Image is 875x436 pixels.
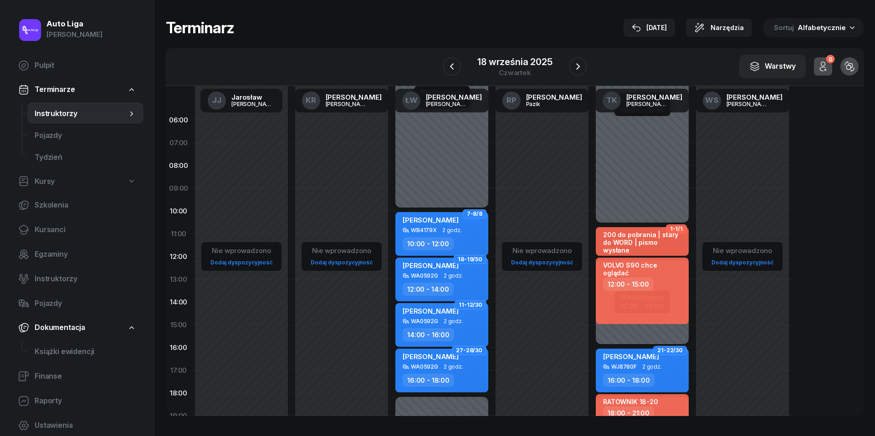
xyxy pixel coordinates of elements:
div: [PERSON_NAME] [426,94,482,101]
span: Sortuj [774,22,796,34]
div: WA0592G [411,364,438,370]
div: 14:00 [166,291,191,314]
a: Pojazdy [11,293,143,314]
span: [PERSON_NAME] [403,261,459,270]
div: 16:00 - 18:00 [403,374,454,387]
div: [PERSON_NAME] [727,94,783,101]
span: Pojazdy [35,298,136,309]
div: [PERSON_NAME] [727,101,770,107]
span: Dokumentacja [35,322,85,334]
span: Narzędzia [711,22,744,33]
a: RP[PERSON_NAME]Pazik [495,89,589,112]
span: 2 godz. [444,273,463,279]
span: Instruktorzy [35,108,127,120]
span: 27-28/30 [456,350,482,351]
a: Terminarze [11,79,143,100]
span: WS [705,96,718,104]
span: Raporty [35,395,136,407]
a: Dodaj dyspozycyjność [507,257,577,268]
a: Pulpit [11,55,143,76]
div: Pazik [526,101,570,107]
span: 2 godz. [642,364,662,370]
div: [PERSON_NAME] [626,101,670,107]
span: Finanse [35,370,136,382]
button: Nie wprowadzonoDodaj dyspozycyjność [507,243,577,270]
span: Kursanci [35,224,136,236]
div: 10:00 [166,200,191,223]
div: 12:00 - 15:00 [603,278,654,291]
div: Nie wprowadzono [507,245,577,257]
a: Dodaj dyspozycyjność [207,257,276,268]
span: ŁW [405,96,418,104]
span: 18-19/50 [458,259,482,260]
div: 11:00 [166,223,191,245]
button: Nie wprowadzonoDodaj dyspozycyjność [708,243,777,270]
button: [DATE] [624,19,675,37]
span: Tydzień [35,152,136,163]
a: Szkolenia [11,194,143,216]
span: 11-12/30 [459,304,482,306]
span: RP [507,96,517,104]
div: 09:00 [166,177,191,200]
div: RATOWNIK 18-20 [603,398,658,406]
span: [PERSON_NAME] [403,352,459,361]
a: Egzaminy [11,243,143,265]
a: Książki ewidencji [27,341,143,363]
div: 12:00 [166,245,191,268]
div: Nie wprowadzono [708,245,777,257]
a: ŁW[PERSON_NAME][PERSON_NAME] [395,89,489,112]
span: Ustawienia [35,420,136,431]
button: Sortuj Alfabetycznie [763,18,864,37]
div: WJ8780F [611,364,637,370]
div: 06:00 [166,109,191,132]
span: 21-22/30 [657,350,683,351]
a: Dodaj dyspozycyjność [708,257,777,268]
a: Instruktorzy [27,103,143,125]
div: VOLVO S90 chce oglądać [603,261,683,277]
span: Szkolenia [35,199,136,211]
a: Dodaj dyspozycyjność [307,257,376,268]
div: Nie wprowadzono [207,245,276,257]
div: WA0592G [411,273,438,279]
span: [PERSON_NAME] [603,352,659,361]
a: Kursanci [11,219,143,241]
div: 18:00 - 21:00 [603,406,654,420]
span: [PERSON_NAME] [403,307,459,315]
div: Auto Liga [46,20,102,28]
a: JJJarosław[PERSON_NAME] [200,89,282,112]
a: Instruktorzy [11,268,143,290]
div: Jarosław [231,94,275,101]
span: JJ [212,96,221,104]
div: WA0592G [411,318,438,324]
div: [PERSON_NAME] [231,101,275,107]
a: KR[PERSON_NAME][PERSON_NAME] [295,89,389,112]
a: TK[PERSON_NAME][PERSON_NAME] [595,89,690,112]
div: [DATE] [632,22,667,33]
button: 0 [814,57,832,76]
div: 17:00 [166,359,191,382]
span: Terminarze [35,84,75,96]
button: Nie wprowadzonoDodaj dyspozycyjność [207,243,276,270]
span: 2 godz. [442,227,462,233]
div: 0 [826,55,834,64]
a: Raporty [11,390,143,412]
div: WB4179X [411,227,437,233]
a: Finanse [11,365,143,387]
span: Książki ewidencji [35,346,136,358]
a: WS[PERSON_NAME][PERSON_NAME] [696,89,790,112]
div: 13:00 [166,268,191,291]
div: 16:00 [166,336,191,359]
div: [PERSON_NAME] [426,101,470,107]
a: Kursy [11,171,143,192]
div: 18:00 [166,382,191,405]
div: [PERSON_NAME] [526,94,582,101]
span: 2 godz. [444,318,463,324]
button: Narzędzia [686,19,752,37]
span: Alfabetycznie [798,23,846,32]
div: [PERSON_NAME] [326,101,369,107]
span: TK [606,96,617,104]
span: Instruktorzy [35,273,136,285]
div: [PERSON_NAME] [326,94,382,101]
div: 14:00 - 16:00 [403,328,454,341]
div: 08:00 [166,154,191,177]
